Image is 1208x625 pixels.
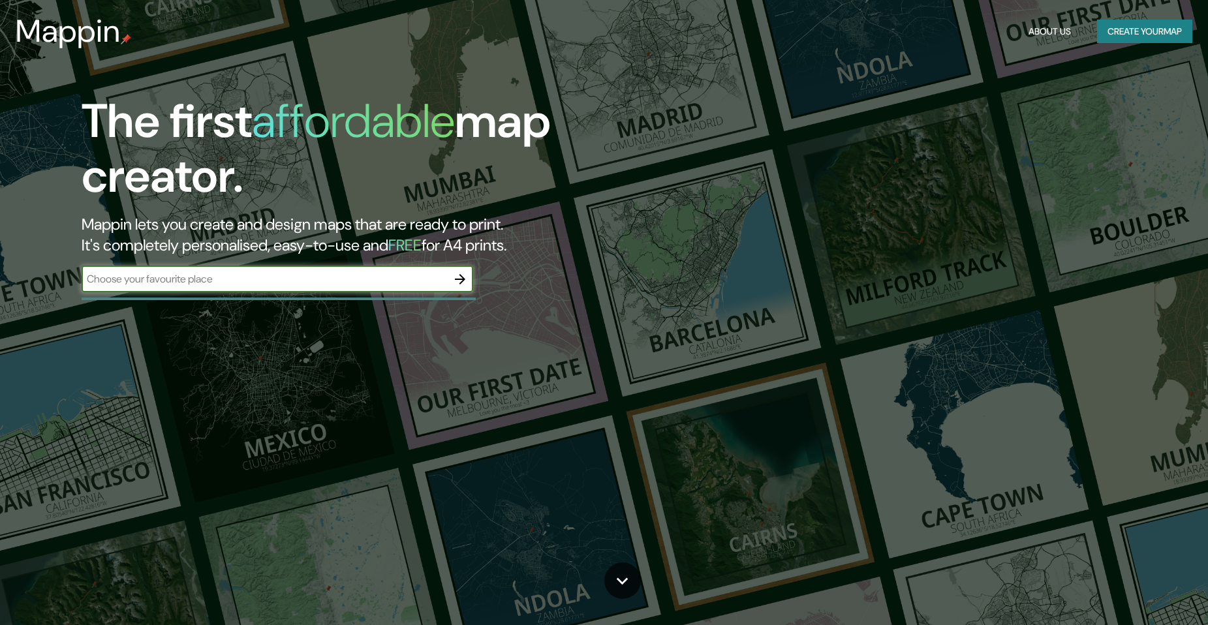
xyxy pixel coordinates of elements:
input: Choose your favourite place [82,271,447,286]
h2: Mappin lets you create and design maps that are ready to print. It's completely personalised, eas... [82,214,686,256]
button: Create yourmap [1097,20,1192,44]
img: mappin-pin [121,34,131,44]
h3: Mappin [16,13,121,50]
h5: FREE [388,235,422,255]
h1: affordable [252,91,455,151]
h1: The first map creator. [82,94,686,214]
button: About Us [1023,20,1076,44]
